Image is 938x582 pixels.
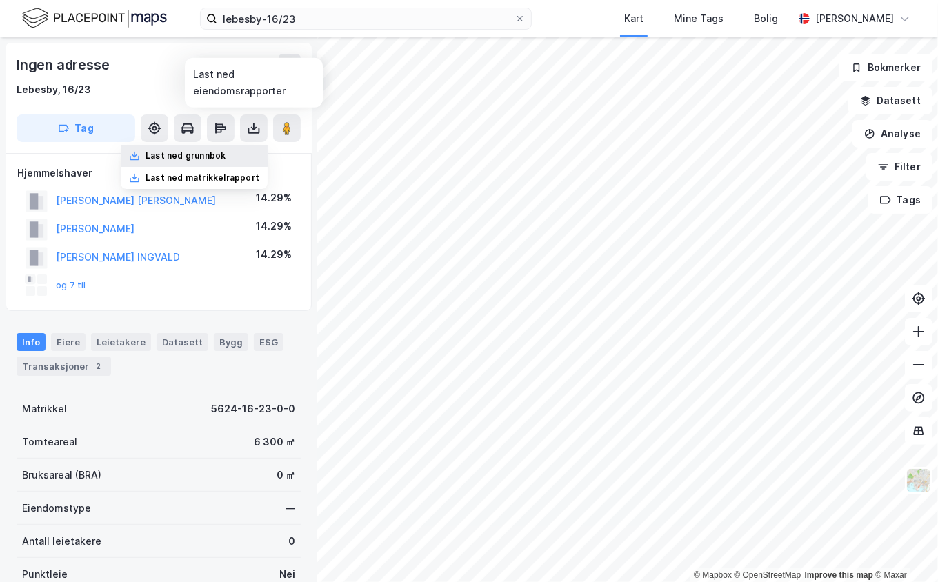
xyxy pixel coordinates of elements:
div: Lebesby, 16/23 [17,81,91,98]
iframe: Chat Widget [869,516,938,582]
div: Bygg [214,333,248,351]
div: 14.29% [256,218,292,234]
button: Tag [17,114,135,142]
div: [PERSON_NAME] [815,10,894,27]
div: ESG [254,333,283,351]
div: Bolig [754,10,778,27]
div: — [286,500,295,516]
div: 14.29% [256,246,292,263]
img: logo.f888ab2527a4732fd821a326f86c7f29.svg [22,6,167,30]
input: Søk på adresse, matrikkel, gårdeiere, leietakere eller personer [217,8,515,29]
div: Transaksjoner [17,357,111,376]
div: Kontrollprogram for chat [869,516,938,582]
a: Improve this map [805,570,873,580]
div: 14.29% [256,190,292,206]
div: 6 300 ㎡ [254,434,295,450]
div: Bruksareal (BRA) [22,467,101,483]
div: Leietakere [91,333,151,351]
a: Mapbox [694,570,732,580]
img: Z [906,468,932,494]
div: Last ned grunnbok [146,150,226,161]
div: Info [17,333,46,351]
div: Kart [624,10,643,27]
div: Eiere [51,333,86,351]
div: Antall leietakere [22,533,101,550]
div: Eiendomstype [22,500,91,516]
div: Mine Tags [674,10,724,27]
button: Filter [866,153,932,181]
button: Analyse [852,120,932,148]
div: 2 [92,359,106,373]
div: 0 ㎡ [277,467,295,483]
div: Ingen adresse [17,54,112,76]
div: Last ned matrikkelrapport [146,172,259,183]
div: Matrikkel [22,401,67,417]
button: Datasett [848,87,932,114]
div: Datasett [157,333,208,351]
button: Tags [868,186,932,214]
a: OpenStreetMap [735,570,801,580]
div: Hjemmelshaver [17,165,300,181]
div: Tomteareal [22,434,77,450]
button: Bokmerker [839,54,932,81]
div: 0 [288,533,295,550]
div: 5624-16-23-0-0 [211,401,295,417]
